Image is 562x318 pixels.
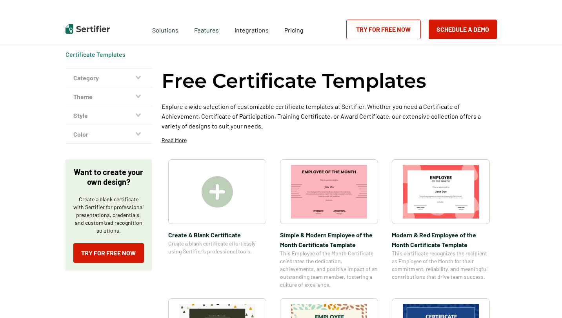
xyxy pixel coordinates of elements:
[73,243,144,263] a: Try for Free Now
[65,125,152,144] button: Color
[162,136,187,144] p: Read More
[65,106,152,125] button: Style
[202,176,233,208] img: Create A Blank Certificate
[152,24,178,34] span: Solutions
[73,195,144,235] p: Create a blank certificate with Sertifier for professional presentations, credentials, and custom...
[392,249,490,281] span: This certificate recognizes the recipient as Employee of the Month for their commitment, reliabil...
[73,167,144,187] p: Want to create your own design?
[403,165,479,219] img: Modern & Red Employee of the Month Certificate Template
[392,159,490,289] a: Modern & Red Employee of the Month Certificate TemplateModern & Red Employee of the Month Certifi...
[291,165,367,219] img: Simple & Modern Employee of the Month Certificate Template
[392,230,490,249] span: Modern & Red Employee of the Month Certificate Template
[280,230,378,249] span: Simple & Modern Employee of the Month Certificate Template
[280,249,378,289] span: This Employee of the Month Certificate celebrates the dedication, achievements, and positive impa...
[194,24,219,34] span: Features
[65,51,125,58] a: Certificate Templates
[235,24,269,34] a: Integrations
[65,87,152,106] button: Theme
[162,68,426,94] h1: Free Certificate Templates
[65,51,125,58] div: Breadcrumb
[65,69,152,87] button: Category
[162,101,497,131] p: Explore a wide selection of customizable certificate templates at Sertifier. Whether you need a C...
[284,24,304,34] a: Pricing
[65,24,110,34] img: Sertifier | Digital Credentialing Platform
[346,20,421,39] a: Try for Free Now
[284,26,304,34] span: Pricing
[168,240,266,255] span: Create a blank certificate effortlessly using Sertifier’s professional tools.
[280,159,378,289] a: Simple & Modern Employee of the Month Certificate TemplateSimple & Modern Employee of the Month C...
[168,230,266,240] span: Create A Blank Certificate
[235,26,269,34] span: Integrations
